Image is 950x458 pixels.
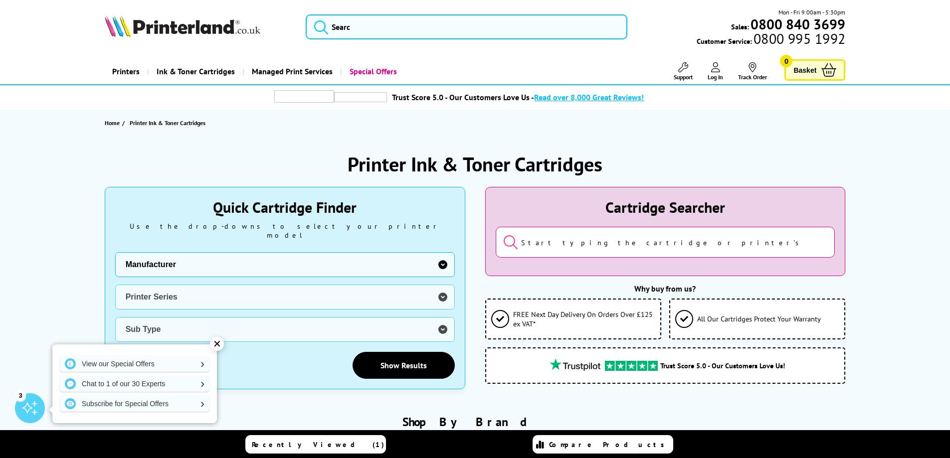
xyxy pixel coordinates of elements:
[15,390,26,401] div: 3
[697,34,845,46] span: Customer Service:
[496,227,835,258] input: Start typing the cartridge or printer's name...
[210,337,224,351] div: ✕
[752,34,845,43] span: 0800 995 1992
[549,440,670,449] span: Compare Products
[115,222,455,240] div: Use the drop-downs to select your printer model
[245,435,386,454] a: Recently Viewed (1)
[340,59,404,84] a: Special Offers
[496,197,835,217] div: Cartridge Searcher
[533,435,673,454] a: Compare Products
[485,284,846,294] div: Why buy from us?
[252,440,384,449] span: Recently Viewed (1)
[660,361,785,370] span: Trust Score 5.0 - Our Customers Love Us!
[115,197,455,217] div: Quick Cartridge Finder
[105,118,122,128] a: Home
[731,22,749,31] span: Sales:
[334,92,387,102] img: trustpilot rating
[784,59,845,81] a: Basket 0
[697,314,821,323] span: All Our Cartridges Protect Your Warranty
[60,396,209,412] a: Subscribe for Special Offers
[60,376,209,392] a: Chat to 1 of our 30 Experts
[242,59,340,84] a: Managed Print Services
[751,15,845,33] b: 0800 840 3699
[674,73,693,81] span: Support
[605,361,658,371] img: trustpilot rating
[738,62,767,81] a: Track Order
[274,90,334,103] img: trustpilot rating
[147,59,242,84] a: Ink & Toner Cartridges
[513,309,655,328] span: FREE Next Day Delivery On Orders Over £125 ex VAT*
[780,55,792,67] span: 0
[534,92,644,102] span: Read over 8,000 Great Reviews!
[353,352,455,379] a: Show Results
[674,62,693,81] a: Support
[105,414,846,430] h2: Shop By Brand
[793,63,816,77] span: Basket
[105,15,260,37] img: Printerland Logo
[392,92,644,102] a: Trust Score 5.0 - Our Customers Love Us -Read over 8,000 Great Reviews!
[545,358,605,371] img: trustpilot rating
[60,356,209,372] a: View our Special Offers
[130,119,205,127] span: Printer Ink & Toner Cartridges
[708,62,723,81] a: Log In
[306,14,627,39] input: Searc
[105,15,294,39] a: Printerland Logo
[708,73,723,81] span: Log In
[157,59,235,84] span: Ink & Toner Cartridges
[778,7,845,17] span: Mon - Fri 9:00am - 5:30pm
[749,19,845,29] a: 0800 840 3699
[348,151,602,177] h1: Printer Ink & Toner Cartridges
[105,59,147,84] a: Printers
